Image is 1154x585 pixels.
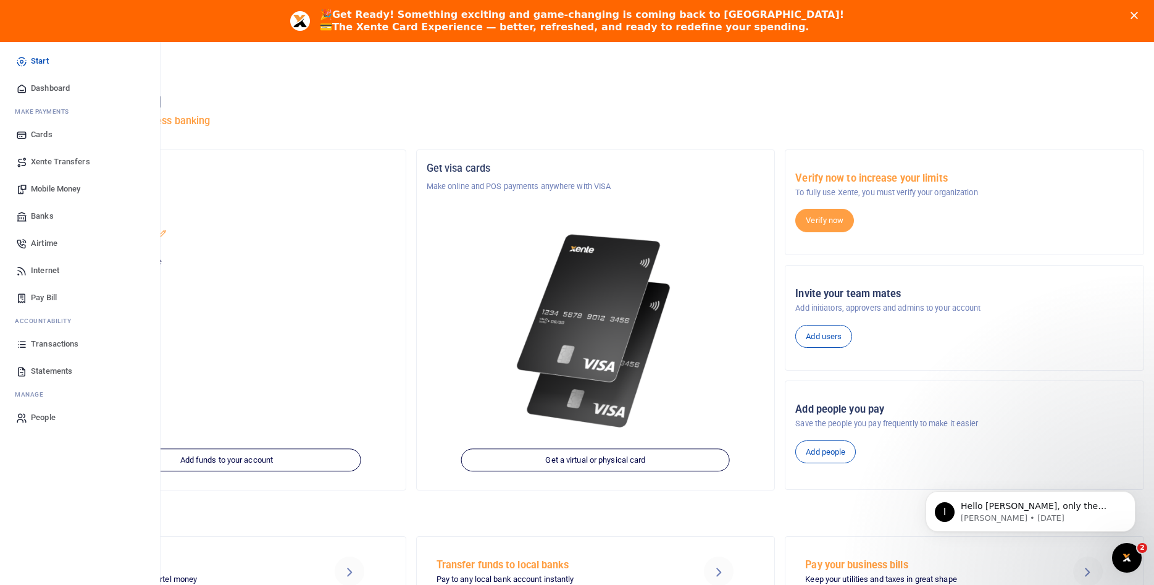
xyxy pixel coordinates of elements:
[795,440,856,464] a: Add people
[10,175,150,203] a: Mobile Money
[427,180,765,193] p: Make online and POS payments anywhere with VISA
[57,162,396,175] h5: Organization
[47,115,1144,127] h5: Welcome to better business banking
[10,203,150,230] a: Banks
[10,404,150,431] a: People
[795,325,852,348] a: Add users
[47,95,1144,109] h4: Hello [PERSON_NAME]
[511,222,680,440] img: xente-_physical_cards.png
[10,385,150,404] li: M
[31,365,72,377] span: Statements
[427,162,765,175] h5: Get visa cards
[57,256,396,268] p: Your current account balance
[31,292,57,304] span: Pay Bill
[907,465,1154,552] iframe: Intercom notifications message
[31,210,54,222] span: Banks
[1137,543,1147,553] span: 2
[461,448,730,472] a: Get a virtual or physical card
[31,156,90,168] span: Xente Transfers
[31,55,49,67] span: Start
[92,448,361,472] a: Add funds to your account
[795,187,1134,199] p: To fully use Xente, you must verify your organization
[805,559,1042,571] h5: Pay your business bills
[1131,11,1143,19] div: Close
[10,48,150,75] a: Start
[437,559,673,571] h5: Transfer funds to local banks
[795,288,1134,300] h5: Invite your team mates
[795,403,1134,416] h5: Add people you pay
[21,107,69,116] span: ake Payments
[31,183,80,195] span: Mobile Money
[31,338,78,350] span: Transactions
[31,264,59,277] span: Internet
[24,316,71,326] span: countability
[290,11,310,31] img: Profile image for Aceng
[10,330,150,358] a: Transactions
[10,102,150,121] li: M
[795,209,854,232] a: Verify now
[57,271,396,284] h5: UGX 12,082,133
[10,358,150,385] a: Statements
[21,390,44,399] span: anage
[320,9,844,33] div: 🎉 💳
[1112,543,1142,573] iframe: Intercom live chat
[795,302,1134,314] p: Add initiators, approvers and admins to your account
[10,230,150,257] a: Airtime
[57,229,396,241] p: GUARDIAN HEALTH LIMITED
[47,507,1144,520] h4: Make a transaction
[57,210,396,222] h5: Account
[332,9,844,20] b: Get Ready! Something exciting and game-changing is coming back to [GEOGRAPHIC_DATA]!
[10,311,150,330] li: Ac
[795,418,1134,430] p: Save the people you pay frequently to make it easier
[31,128,52,141] span: Cards
[10,148,150,175] a: Xente Transfers
[10,75,150,102] a: Dashboard
[332,21,809,33] b: The Xente Card Experience — better, refreshed, and ready to redefine your spending.
[57,180,396,193] p: GUARDIAN HEALTH LIMITED
[31,82,70,95] span: Dashboard
[10,257,150,284] a: Internet
[795,172,1134,185] h5: Verify now to increase your limits
[31,237,57,250] span: Airtime
[31,411,56,424] span: People
[10,284,150,311] a: Pay Bill
[10,121,150,148] a: Cards
[67,559,304,571] h5: Send Mobile Money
